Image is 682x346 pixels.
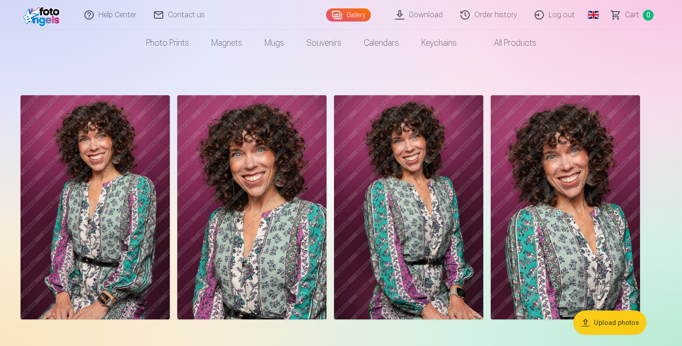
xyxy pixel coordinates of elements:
[295,30,353,56] a: Souvenirs
[326,8,371,21] a: Gallery
[135,30,200,56] a: Photo prints
[200,30,253,56] a: Magnets
[573,311,647,335] button: Upload photos
[468,30,548,56] a: All products
[625,9,639,21] span: Сart
[643,10,654,21] span: 0
[410,30,468,56] a: Keychains
[253,30,295,56] a: Mugs
[353,30,410,56] a: Calendars
[23,4,63,26] img: /fa1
